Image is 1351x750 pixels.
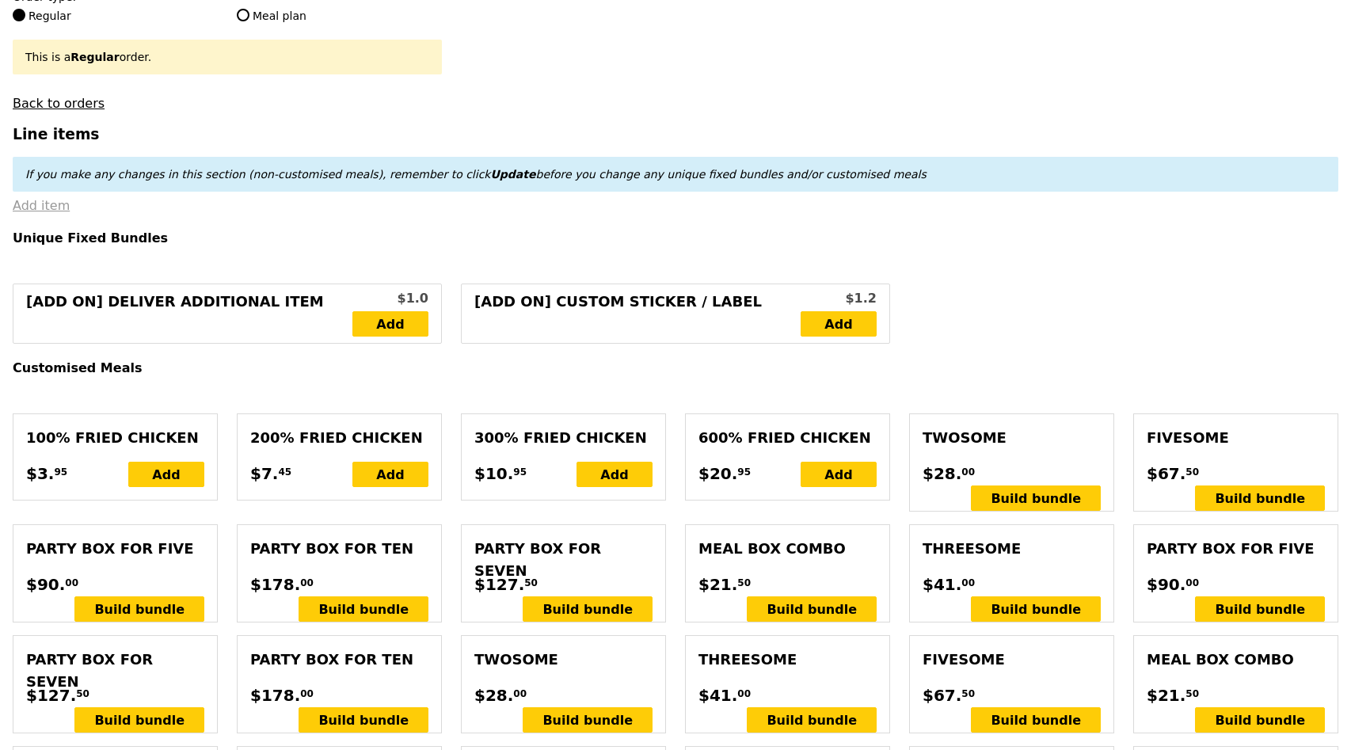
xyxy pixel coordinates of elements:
div: Meal Box Combo [1147,649,1325,671]
span: 50 [961,687,975,700]
div: Twosome [474,649,653,671]
div: Build bundle [1195,596,1325,622]
div: 200% Fried Chicken [250,427,428,449]
span: $28. [474,683,513,707]
div: 600% Fried Chicken [698,427,877,449]
span: 50 [737,577,751,589]
div: Build bundle [1195,485,1325,511]
input: Meal plan [237,9,249,21]
div: This is a order. [25,49,429,65]
input: Regular [13,9,25,21]
h4: Customised Meals [13,360,1338,375]
div: [Add on] Deliver Additional Item [26,291,352,337]
a: Add [801,311,877,337]
div: Build bundle [971,596,1101,622]
span: 00 [300,577,314,589]
div: Party Box for Seven [26,649,204,693]
span: $41. [698,683,737,707]
span: 00 [1185,577,1199,589]
div: 100% Fried Chicken [26,427,204,449]
div: $1.0 [352,289,428,308]
span: $90. [26,573,65,596]
a: Add item [13,198,70,213]
div: Party Box for Seven [474,538,653,582]
div: Build bundle [74,707,204,733]
span: 50 [76,687,89,700]
div: Build bundle [299,707,428,733]
span: $178. [250,573,300,596]
label: Regular [13,8,218,24]
span: 50 [1185,687,1199,700]
h3: Line items [13,126,1338,143]
span: 50 [1185,466,1199,478]
div: Add [577,462,653,487]
div: Party Box for Five [1147,538,1325,560]
div: Build bundle [971,707,1101,733]
div: 300% Fried Chicken [474,427,653,449]
span: $41. [923,573,961,596]
div: Party Box for Five [26,538,204,560]
div: Build bundle [747,707,877,733]
div: Add [128,462,204,487]
span: 00 [65,577,78,589]
span: 00 [961,577,975,589]
span: 00 [737,687,751,700]
h4: Unique Fixed Bundles [13,230,1338,246]
span: $67. [1147,462,1185,485]
span: $21. [698,573,737,596]
span: $28. [923,462,961,485]
div: Build bundle [523,596,653,622]
span: $127. [26,683,76,707]
span: $90. [1147,573,1185,596]
div: Fivesome [923,649,1101,671]
div: Build bundle [747,596,877,622]
label: Meal plan [237,8,442,24]
span: 00 [513,687,527,700]
div: Threesome [923,538,1101,560]
div: Add [801,462,877,487]
div: Meal Box Combo [698,538,877,560]
span: $3. [26,462,54,485]
div: Build bundle [299,596,428,622]
span: 95 [54,466,67,478]
span: 95 [737,466,751,478]
em: If you make any changes in this section (non-customised meals), remember to click before you chan... [25,168,927,181]
div: Build bundle [971,485,1101,511]
div: Build bundle [523,707,653,733]
div: $1.2 [801,289,877,308]
a: Back to orders [13,96,105,111]
span: $178. [250,683,300,707]
span: 00 [961,466,975,478]
span: $21. [1147,683,1185,707]
div: Twosome [923,427,1101,449]
span: $127. [474,573,524,596]
div: Fivesome [1147,427,1325,449]
span: 45 [278,466,291,478]
b: Update [490,168,535,181]
span: 95 [513,466,527,478]
span: 00 [300,687,314,700]
span: $10. [474,462,513,485]
b: Regular [70,51,119,63]
span: 50 [524,577,538,589]
div: Threesome [698,649,877,671]
div: Build bundle [1195,707,1325,733]
div: Add [352,462,428,487]
a: Add [352,311,428,337]
span: $7. [250,462,278,485]
div: Party Box for Ten [250,538,428,560]
div: [Add on] Custom Sticker / Label [474,291,801,337]
div: Party Box for Ten [250,649,428,671]
div: Build bundle [74,596,204,622]
span: $67. [923,683,961,707]
span: $20. [698,462,737,485]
